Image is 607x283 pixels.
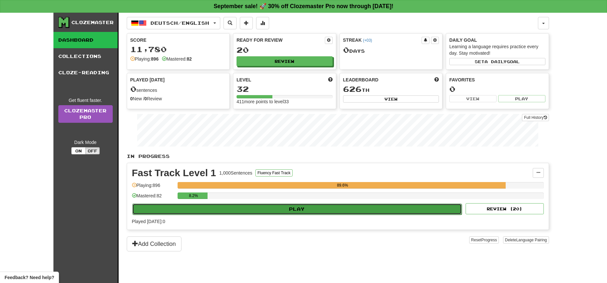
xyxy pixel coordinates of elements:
strong: 896 [151,56,158,62]
div: Ready for Review [237,37,325,43]
span: 0 [130,84,137,93]
div: Learning a language requires practice every day. Stay motivated! [449,43,545,56]
div: Playing: [130,56,159,62]
button: Review [237,56,333,66]
span: a daily [484,59,507,64]
button: View [343,95,439,103]
p: In Progress [127,153,549,160]
a: Cloze-Reading [53,64,118,81]
button: Off [85,147,100,154]
div: Streak [343,37,422,43]
span: Score more points to level up [328,77,333,83]
div: 0 [449,85,545,93]
div: 1,000 Sentences [219,170,252,176]
div: Mastered: 82 [132,192,174,203]
span: Open feedback widget [5,274,54,281]
span: Level [237,77,251,83]
button: Full History [522,114,549,121]
button: ResetProgress [469,236,499,244]
div: Mastered: [162,56,192,62]
span: 0 [343,45,349,54]
button: Fluency Fast Track [255,169,292,177]
span: Progress [481,238,497,242]
div: th [343,85,439,93]
div: Daily Goal [449,37,545,43]
span: Played [DATE]: 0 [132,219,165,224]
div: 11,780 [130,45,226,53]
div: Dark Mode [58,139,113,146]
div: Get fluent faster. [58,97,113,104]
button: Add Collection [127,236,181,251]
strong: 82 [187,56,192,62]
div: Score [130,37,226,43]
button: Search sentences [224,17,237,29]
div: 32 [237,85,333,93]
a: (+03) [363,38,372,43]
span: Deutsch / English [151,20,209,26]
button: Seta dailygoal [449,58,545,65]
span: This week in points, UTC [434,77,439,83]
strong: 0 [130,96,133,101]
div: 20 [237,46,333,54]
span: 626 [343,84,362,93]
div: sentences [130,85,226,93]
a: ClozemasterPro [58,105,113,123]
button: Review (20) [466,203,544,214]
div: Playing: 896 [132,182,174,193]
button: More stats [256,17,269,29]
button: Play [498,95,545,102]
span: Leaderboard [343,77,379,83]
button: View [449,95,497,102]
button: DeleteLanguage Pairing [503,236,549,244]
button: Play [132,204,462,215]
strong: September sale! 🚀 30% off Clozemaster Pro now through [DATE]! [214,3,394,9]
a: Dashboard [53,32,118,48]
div: 89.6% [180,182,506,189]
div: 8.2% [180,192,208,199]
strong: 0 [144,96,147,101]
button: Add sentence to collection [240,17,253,29]
div: 411 more points to level 33 [237,98,333,105]
div: Fast Track Level 1 [132,168,216,178]
div: Day s [343,46,439,54]
div: New / Review [130,95,226,102]
span: Language Pairing [516,238,547,242]
div: Clozemaster [71,19,114,26]
span: Played [DATE] [130,77,165,83]
div: Favorites [449,77,545,83]
button: Deutsch/English [127,17,220,29]
a: Collections [53,48,118,64]
button: On [71,147,86,154]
